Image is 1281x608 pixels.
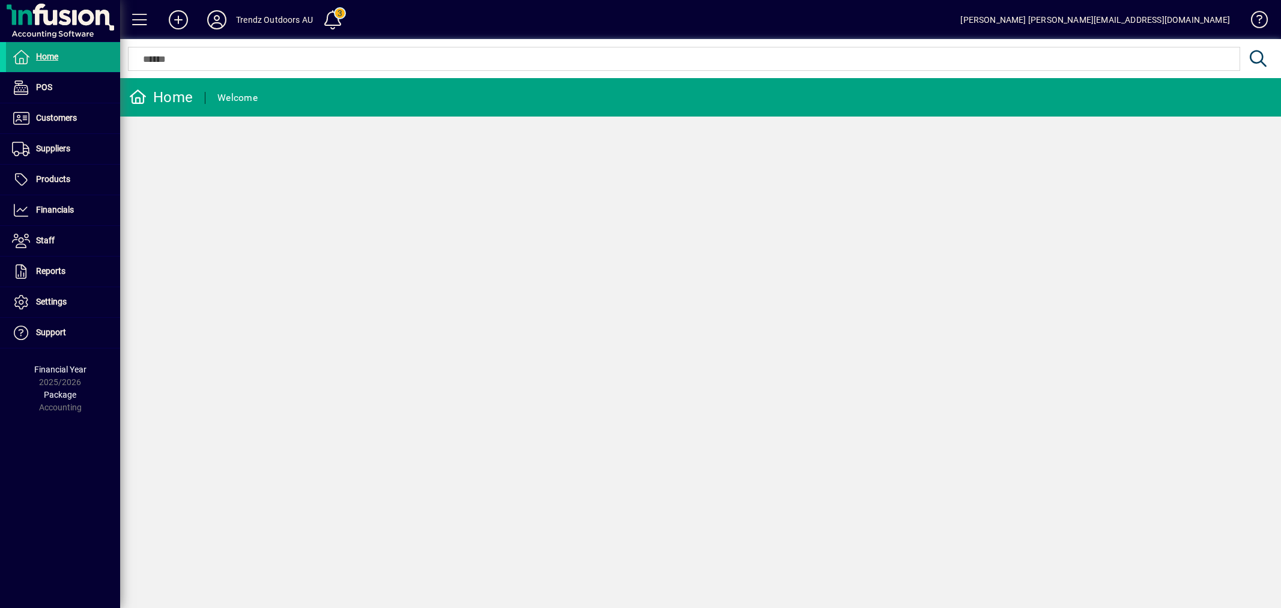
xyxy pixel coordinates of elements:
button: Add [159,9,198,31]
div: [PERSON_NAME] [PERSON_NAME][EMAIL_ADDRESS][DOMAIN_NAME] [960,10,1230,29]
a: Customers [6,103,120,133]
a: Support [6,318,120,348]
a: POS [6,73,120,103]
div: Home [129,88,193,107]
a: Financials [6,195,120,225]
span: Package [44,390,76,400]
span: POS [36,82,52,92]
span: Customers [36,113,77,123]
a: Products [6,165,120,195]
span: Products [36,174,70,184]
span: Suppliers [36,144,70,153]
span: Home [36,52,58,61]
span: Financial Year [34,365,86,374]
button: Profile [198,9,236,31]
span: Support [36,327,66,337]
div: Welcome [217,88,258,108]
span: Financials [36,205,74,214]
span: Reports [36,266,65,276]
a: Reports [6,257,120,287]
a: Settings [6,287,120,317]
div: Trendz Outdoors AU [236,10,313,29]
a: Staff [6,226,120,256]
span: Settings [36,297,67,306]
a: Knowledge Base [1242,2,1266,41]
span: Staff [36,236,55,245]
a: Suppliers [6,134,120,164]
